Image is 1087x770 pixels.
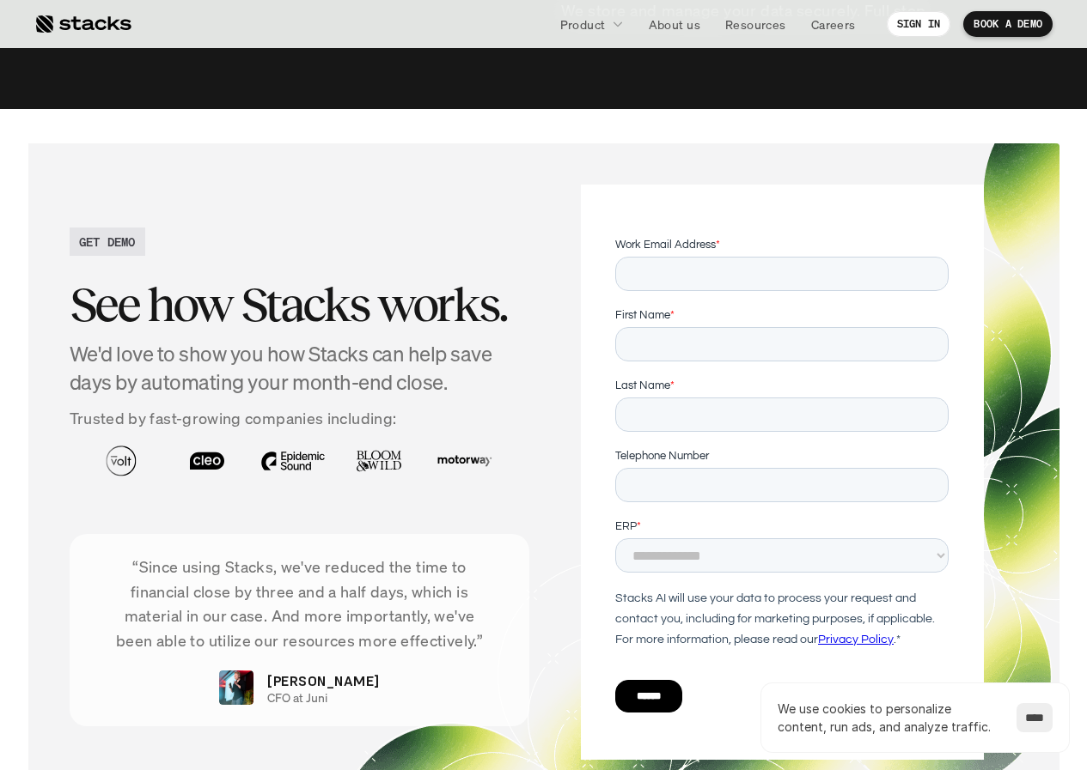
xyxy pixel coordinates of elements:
[649,15,700,33] p: About us
[267,691,327,706] p: CFO at Juni
[638,9,711,39] a: About us
[887,11,951,37] a: SIGN IN
[801,9,866,39] a: Careers
[70,340,530,397] h4: We'd love to show you how Stacks can help save days by automating your month-end close.
[715,9,797,39] a: Resources
[79,233,136,251] h2: GET DEMO
[95,555,504,653] p: “Since using Stacks, we've reduced the time to financial close by three and a half days, which is...
[615,236,949,727] iframe: Form 0
[974,18,1042,30] p: BOOK A DEMO
[811,15,856,33] p: Careers
[963,11,1053,37] a: BOOK A DEMO
[70,406,530,431] p: Trusted by fast-growing companies including:
[560,15,606,33] p: Product
[70,278,530,331] h2: See how Stacks works.
[267,670,379,691] p: [PERSON_NAME]
[778,700,999,736] p: We use cookies to personalize content, run ads, and analyze traffic.
[725,15,786,33] p: Resources
[897,18,941,30] p: SIGN IN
